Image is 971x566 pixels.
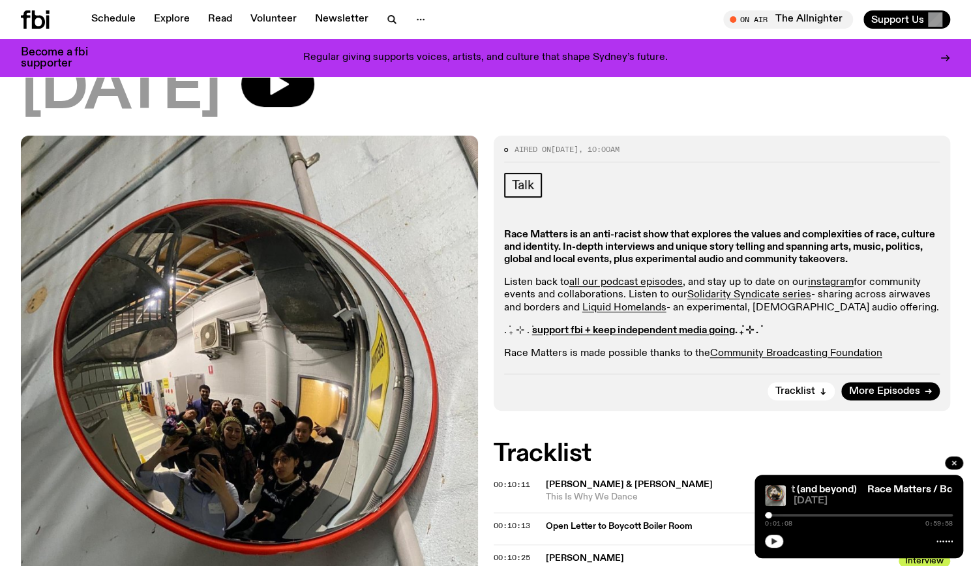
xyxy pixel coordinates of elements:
span: Talk [512,178,534,192]
span: More Episodes [849,387,920,396]
a: Liquid Homelands [582,303,666,313]
a: Volunteer [243,10,305,29]
span: [PERSON_NAME] [546,552,891,565]
button: Support Us [863,10,950,29]
p: . ݁₊ ⊹ . ݁ [504,325,940,337]
a: Talk [504,173,542,198]
h2: Tracklist [494,442,951,466]
span: 0:59:58 [925,520,953,527]
a: Race Matters / Boiler Room Boycott (and beyond) [625,484,856,495]
h3: Become a fbi supporter [21,47,104,69]
a: Read [200,10,240,29]
a: More Episodes [841,382,940,400]
a: Community Broadcasting Foundation [710,348,882,359]
span: [PERSON_NAME] & [PERSON_NAME] [546,480,713,489]
a: support fbi + keep independent media going [532,325,735,336]
a: Newsletter [307,10,376,29]
span: [DATE] [794,496,953,506]
span: 00:10:25 [494,552,530,563]
button: Tracklist [768,382,835,400]
span: , 10:00am [578,144,620,155]
span: This Is Why We Dance [546,491,951,503]
a: Schedule [83,10,143,29]
span: [DATE] [21,61,220,120]
span: Tracklist [775,387,815,396]
p: Regular giving supports voices, artists, and culture that shape Sydney’s future. [303,52,668,64]
span: 0:01:08 [765,520,792,527]
strong: . ݁₊ ⊹ . ݁ [735,325,761,336]
a: instagram [808,277,854,288]
button: 00:10:25 [494,554,530,561]
button: 00:10:11 [494,481,530,488]
span: Support Us [871,14,924,25]
strong: Race Matters is an anti-racist show that explores the values and complexities of race, culture an... [504,230,935,265]
button: On AirThe Allnighter [723,10,853,29]
p: Race Matters is made possible thanks to the [504,348,940,360]
span: 00:10:11 [494,479,530,490]
span: [DATE] [551,144,578,155]
span: 00:10:13 [494,520,530,531]
a: all our podcast episodes [569,277,683,288]
span: Aired on [515,144,551,155]
img: A photo of the Race Matters team taken in a rear view or "blindside" mirror. A bunch of people of... [765,485,786,506]
button: 00:10:13 [494,522,530,529]
a: Solidarity Syndicate series [687,290,811,300]
p: Listen back to , and stay up to date on our for community events and collaborations. Listen to ou... [504,276,940,314]
span: Open Letter to Boycott Boiler Room [546,520,891,533]
a: Explore [146,10,198,29]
